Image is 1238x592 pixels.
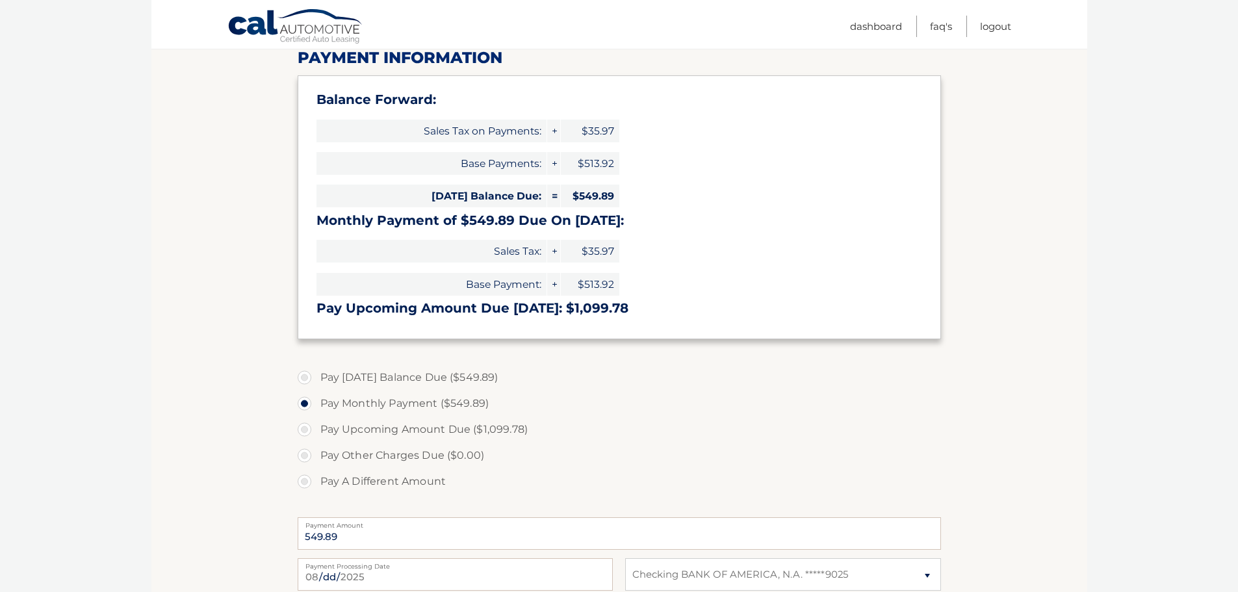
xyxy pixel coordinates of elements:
[316,120,547,142] span: Sales Tax on Payments:
[561,152,619,175] span: $513.92
[298,417,941,443] label: Pay Upcoming Amount Due ($1,099.78)
[298,469,941,495] label: Pay A Different Amount
[980,16,1011,37] a: Logout
[850,16,902,37] a: Dashboard
[316,185,547,207] span: [DATE] Balance Due:
[316,240,547,263] span: Sales Tax:
[316,300,922,316] h3: Pay Upcoming Amount Due [DATE]: $1,099.78
[298,558,613,569] label: Payment Processing Date
[561,185,619,207] span: $549.89
[298,48,941,68] h2: Payment Information
[298,517,941,528] label: Payment Amount
[547,152,560,175] span: +
[930,16,952,37] a: FAQ's
[298,391,941,417] label: Pay Monthly Payment ($549.89)
[561,240,619,263] span: $35.97
[316,273,547,296] span: Base Payment:
[547,240,560,263] span: +
[561,120,619,142] span: $35.97
[316,92,922,108] h3: Balance Forward:
[298,365,941,391] label: Pay [DATE] Balance Due ($549.89)
[298,558,613,591] input: Payment Date
[561,273,619,296] span: $513.92
[547,185,560,207] span: =
[298,443,941,469] label: Pay Other Charges Due ($0.00)
[298,517,941,550] input: Payment Amount
[227,8,364,46] a: Cal Automotive
[316,152,547,175] span: Base Payments:
[547,273,560,296] span: +
[316,212,922,229] h3: Monthly Payment of $549.89 Due On [DATE]:
[547,120,560,142] span: +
